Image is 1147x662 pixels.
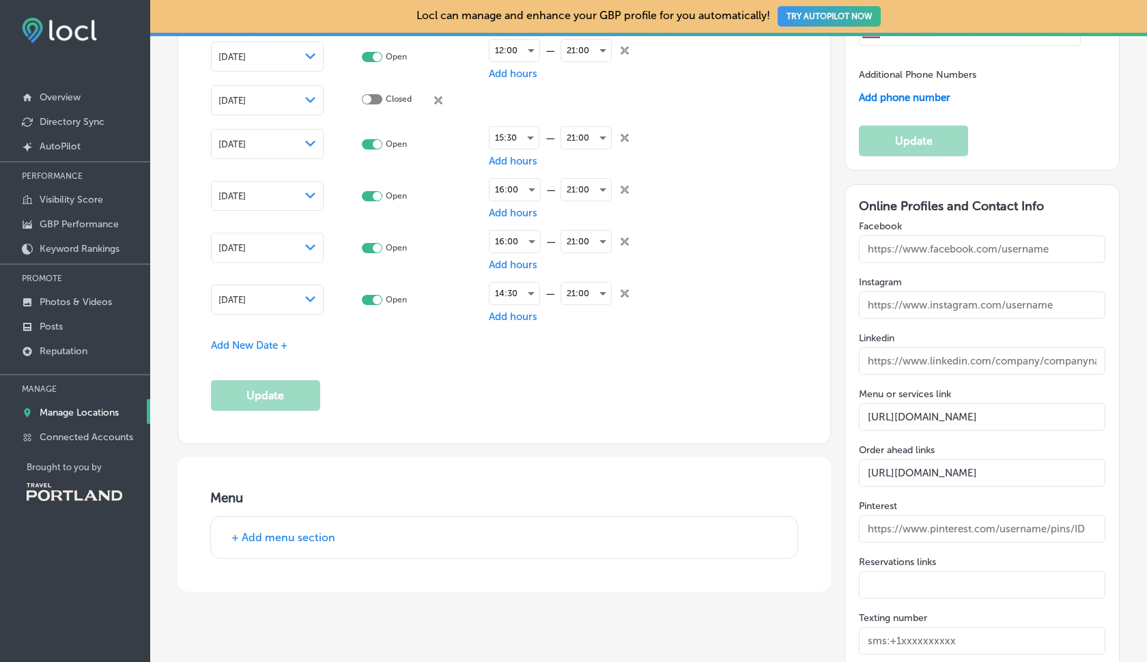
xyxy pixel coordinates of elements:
[489,259,537,271] span: Add hours
[561,179,611,201] div: 21:00
[386,94,412,107] p: Closed
[540,44,561,57] div: —
[40,345,87,357] p: Reputation
[859,388,1105,400] label: Menu or services link
[561,231,611,253] div: 21:00
[218,96,246,106] span: [DATE]
[859,556,1105,568] label: Reservations links
[218,191,246,201] span: [DATE]
[386,52,407,62] p: Open
[859,347,1105,375] input: https://www.linkedin.com/company/companyname
[490,283,539,304] div: 14:30
[859,220,1105,232] label: Facebook
[859,515,1105,543] input: https://www.pinterest.com/username/pins/ID
[40,116,104,128] p: Directory Sync
[541,184,561,197] div: —
[778,6,881,27] button: TRY AUTOPILOT NOW
[541,235,561,248] div: —
[489,311,537,323] span: Add hours
[22,18,97,43] img: fda3e92497d09a02dc62c9cd864e3231.png
[40,407,119,418] p: Manage Locations
[859,69,976,81] label: Additional Phone Numbers
[859,126,968,156] button: Update
[859,500,1105,512] label: Pinterest
[490,179,540,201] div: 16:00
[489,207,537,219] span: Add hours
[211,380,320,411] button: Update
[27,483,122,501] img: Travel Portland
[490,231,540,253] div: 16:00
[540,287,561,300] div: —
[40,243,119,255] p: Keyword Rankings
[211,339,287,351] span: Add New Date +
[40,431,133,443] p: Connected Accounts
[489,155,537,167] span: Add hours
[227,530,339,545] button: + Add menu section
[859,627,1105,654] input: sms:+1xxxxxxxxxx
[218,295,246,305] span: [DATE]
[859,444,1105,456] label: Order ahead links
[489,68,537,80] span: Add hours
[859,91,950,104] span: Add phone number
[386,243,407,253] p: Open
[386,139,407,149] p: Open
[27,462,150,472] p: Brought to you by
[386,191,407,201] p: Open
[859,291,1105,319] input: https://www.instagram.com/username
[490,127,539,149] div: 15:30
[859,276,1105,288] label: Instagram
[859,612,1105,624] label: Texting number
[218,139,246,149] span: [DATE]
[40,141,81,152] p: AutoPilot
[561,283,611,304] div: 21:00
[40,296,112,308] p: Photos & Videos
[859,332,1105,344] label: Linkedin
[40,218,119,230] p: GBP Performance
[561,127,611,149] div: 21:00
[386,295,407,305] p: Open
[539,132,561,145] div: —
[561,40,611,61] div: 21:00
[40,91,81,103] p: Overview
[218,52,246,62] span: [DATE]
[490,40,539,61] div: 12:00
[40,321,63,332] p: Posts
[40,194,103,205] p: Visibility Score
[210,490,798,506] h3: Menu
[859,235,1105,263] input: https://www.facebook.com/username
[859,199,1105,214] h3: Online Profiles and Contact Info
[218,243,246,253] span: [DATE]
